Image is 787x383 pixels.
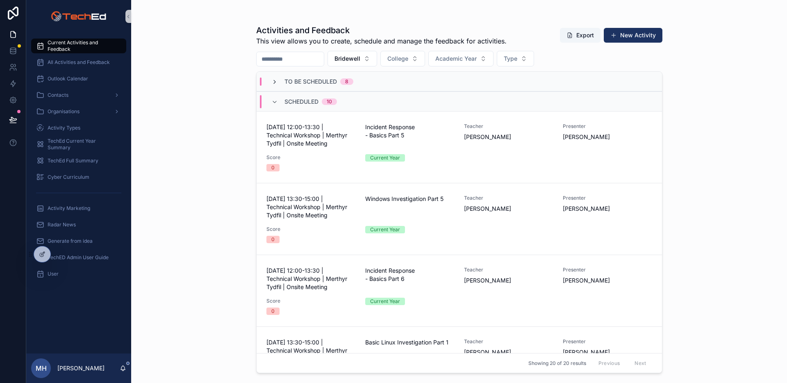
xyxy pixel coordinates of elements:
a: Outlook Calendar [31,71,126,86]
span: Outlook Calendar [48,75,88,82]
span: Score [266,154,355,161]
span: [PERSON_NAME] [464,348,553,356]
a: [DATE] 13:30-15:00 | Technical Workshop | Merthyr Tydfil | Onsite MeetingWindows Investigation Pa... [257,183,662,255]
span: MH [36,363,47,373]
span: Generate from idea [48,238,93,244]
span: TechEd Full Summary [48,157,98,164]
div: Current Year [370,226,400,233]
span: Presenter [563,267,652,273]
a: Activity Marketing [31,201,126,216]
div: Current Year [370,298,400,305]
button: Select Button [428,51,494,66]
span: Cyber Curriculum [48,174,89,180]
a: All Activities and Feedback [31,55,126,70]
p: [PERSON_NAME] [57,364,105,372]
button: Select Button [380,51,425,66]
span: TechED Admin User Guide [48,254,109,261]
span: Presenter [563,195,652,201]
a: TechEd Full Summary [31,153,126,168]
button: Select Button [328,51,377,66]
span: Organisations [48,108,80,115]
img: App logo [51,10,106,23]
a: Organisations [31,104,126,119]
span: To Be Scheduled [284,78,337,86]
span: Activity Marketing [48,205,90,212]
span: [DATE] 13:30-15:00 | Technical Workshop | Merthyr Tydfil | Onsite Meeting [266,195,355,219]
span: [DATE] 13:30-15:00 | Technical Workshop | Merthyr Tydfil | Onsite Meeting [266,338,355,363]
a: [DATE] 12:00-13:30 | Technical Workshop | Merthyr Tydfil | Onsite MeetingIncident Response - Basi... [257,111,662,183]
span: [PERSON_NAME] [464,276,553,285]
span: Incident Response - Basics Part 6 [365,267,454,283]
div: 0 [271,164,275,171]
span: Basic Linux Investigation Part 1 [365,338,454,347]
span: Teacher [464,195,553,201]
span: Scheduled [284,98,318,106]
span: Teacher [464,123,553,130]
div: 10 [327,98,332,105]
span: [PERSON_NAME] [464,205,553,213]
span: Incident Response - Basics Part 5 [365,123,454,139]
span: TechEd Current Year Summary [48,138,118,151]
span: Showing 20 of 20 results [528,360,586,367]
span: Teacher [464,267,553,273]
span: Type [504,55,517,63]
span: Bridewell [334,55,360,63]
span: Windows Investigation Part 5 [365,195,454,203]
div: 0 [271,236,275,243]
a: Current Activities and Feedback [31,39,126,53]
a: Activity Types [31,121,126,135]
span: User [48,271,59,277]
span: Academic Year [435,55,477,63]
span: Current Activities and Feedback [48,39,118,52]
a: Cyber Curriculum [31,170,126,185]
div: Current Year [370,154,400,162]
div: 0 [271,308,275,315]
span: Presenter [563,123,652,130]
span: College [387,55,408,63]
div: scrollable content [26,33,131,292]
span: Score [266,298,355,304]
span: Presenter [563,338,652,345]
div: 8 [345,78,348,85]
span: [PERSON_NAME] [563,205,652,213]
button: New Activity [604,28,662,43]
a: User [31,267,126,281]
span: This view allows you to create, schedule and manage the feedback for activities. [256,36,507,46]
span: [DATE] 12:00-13:30 | Technical Workshop | Merthyr Tydfil | Onsite Meeting [266,267,355,291]
a: TechED Admin User Guide [31,250,126,265]
a: [DATE] 12:00-13:30 | Technical Workshop | Merthyr Tydfil | Onsite MeetingIncident Response - Basi... [257,255,662,326]
a: TechEd Current Year Summary [31,137,126,152]
span: [PERSON_NAME] [563,348,652,356]
span: [PERSON_NAME] [563,133,652,141]
span: [PERSON_NAME] [464,133,553,141]
a: Generate from idea [31,234,126,248]
span: Activity Types [48,125,80,131]
span: [DATE] 12:00-13:30 | Technical Workshop | Merthyr Tydfil | Onsite Meeting [266,123,355,148]
span: Teacher [464,338,553,345]
a: Radar News [31,217,126,232]
button: Select Button [497,51,534,66]
a: Contacts [31,88,126,103]
span: All Activities and Feedback [48,59,110,66]
span: [PERSON_NAME] [563,276,652,285]
h1: Activities and Feedback [256,25,507,36]
span: Score [266,226,355,233]
span: Contacts [48,92,68,98]
button: Export [560,28,600,43]
span: Radar News [48,221,76,228]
